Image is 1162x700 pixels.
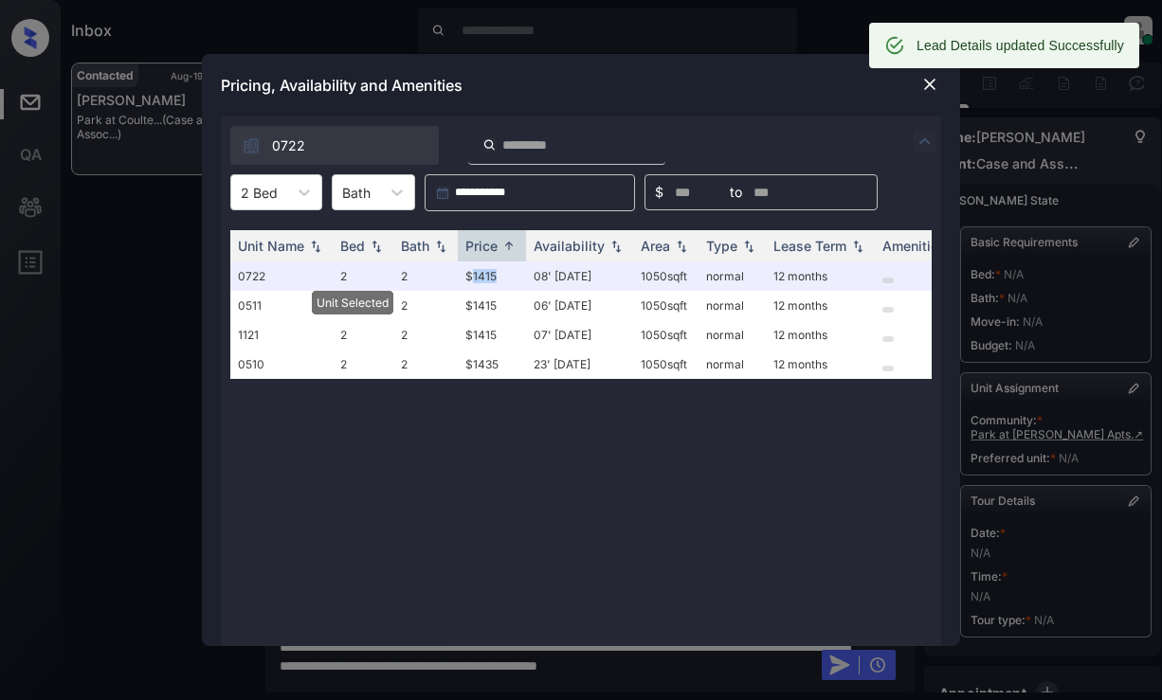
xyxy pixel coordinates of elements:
[230,320,333,350] td: 1121
[230,261,333,291] td: 0722
[641,238,670,254] div: Area
[699,320,766,350] td: normal
[367,240,386,253] img: sorting
[730,182,742,203] span: to
[340,238,365,254] div: Bed
[333,291,393,320] td: 2
[739,240,758,253] img: sorting
[766,350,875,379] td: 12 months
[699,291,766,320] td: normal
[882,238,946,254] div: Amenities
[333,320,393,350] td: 2
[458,261,526,291] td: $1415
[766,291,875,320] td: 12 months
[393,261,458,291] td: 2
[766,320,875,350] td: 12 months
[706,238,737,254] div: Type
[393,350,458,379] td: 2
[333,350,393,379] td: 2
[499,239,518,253] img: sorting
[401,238,429,254] div: Bath
[534,238,605,254] div: Availability
[458,350,526,379] td: $1435
[272,135,305,156] span: 0722
[393,320,458,350] td: 2
[242,136,261,155] img: icon-zuma
[482,136,497,153] img: icon-zuma
[306,240,325,253] img: sorting
[699,261,766,291] td: normal
[393,291,458,320] td: 2
[230,291,333,320] td: 0511
[655,182,663,203] span: $
[526,261,633,291] td: 08' [DATE]
[202,54,960,117] div: Pricing, Availability and Amenities
[773,238,846,254] div: Lease Term
[633,320,699,350] td: 1050 sqft
[238,238,304,254] div: Unit Name
[230,350,333,379] td: 0510
[633,261,699,291] td: 1050 sqft
[465,238,498,254] div: Price
[526,350,633,379] td: 23' [DATE]
[633,291,699,320] td: 1050 sqft
[914,130,936,153] img: icon-zuma
[920,75,939,94] img: close
[633,350,699,379] td: 1050 sqft
[917,28,1124,63] div: Lead Details updated Successfully
[458,291,526,320] td: $1415
[672,240,691,253] img: sorting
[766,261,875,291] td: 12 months
[431,240,450,253] img: sorting
[848,240,867,253] img: sorting
[699,350,766,379] td: normal
[607,240,626,253] img: sorting
[526,291,633,320] td: 06' [DATE]
[526,320,633,350] td: 07' [DATE]
[458,320,526,350] td: $1415
[333,261,393,291] td: 2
